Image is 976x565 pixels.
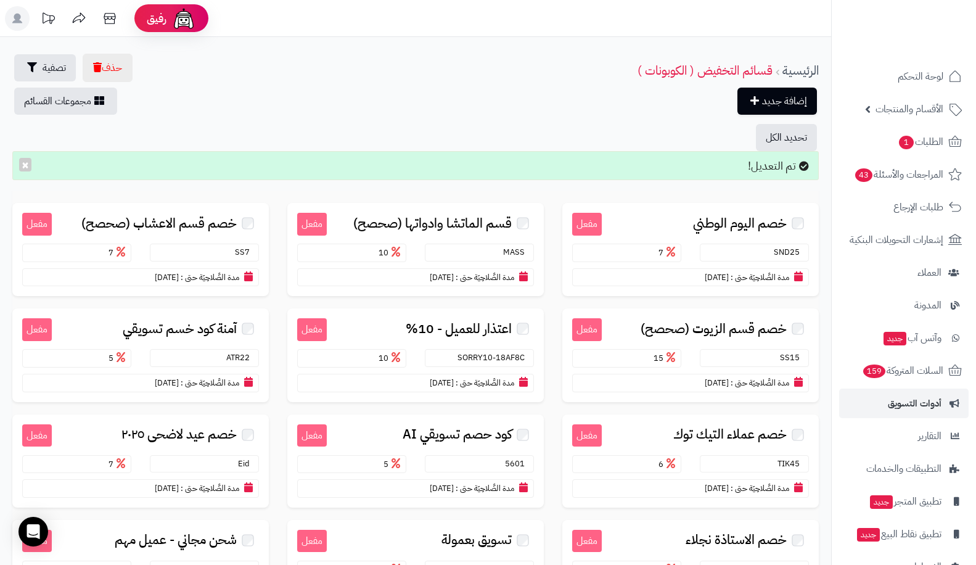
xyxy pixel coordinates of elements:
[705,482,729,494] span: [DATE]
[115,533,237,547] span: شحن مجاني - عميل مهم
[379,352,403,364] span: 10
[181,377,239,389] small: مدة الصَّلاحِيَة حتى :
[457,352,531,363] small: SORRY10-18AF8C
[22,424,52,447] small: مفعل
[731,482,789,494] small: مدة الصَّلاحِيَة حتى :
[297,424,327,447] small: مفعل
[876,101,943,118] span: الأقسام والمنتجات
[839,487,969,516] a: تطبيق المتجرجديد
[705,271,729,283] span: [DATE]
[918,427,941,445] span: التقارير
[782,61,819,80] a: الرئيسية
[731,271,789,283] small: مدة الصَّلاحِيَة حتى :
[235,246,256,258] small: SS7
[737,88,817,115] a: إضافة جديد
[884,332,906,345] span: جديد
[839,291,969,320] a: المدونة
[888,395,941,412] span: أدوات التسويق
[406,322,512,336] span: اعتذار للعميل - 10%
[898,133,943,151] span: الطلبات
[839,225,969,255] a: إشعارات التحويلات البنكية
[658,247,678,258] span: 7
[774,246,806,258] small: SND25
[287,308,544,402] a: مفعل اعتذار للعميل - 10% SORRY10-18AF8C 10 مدة الصَّلاحِيَة حتى : [DATE]
[839,192,969,222] a: طلبات الإرجاع
[839,323,969,353] a: وآتس آبجديد
[780,352,806,363] small: SS15
[870,495,893,509] span: جديد
[238,458,256,469] small: Eid
[181,271,239,283] small: مدة الصَّلاحِيَة حتى :
[777,458,806,469] small: TIK45
[572,530,602,553] small: مفعل
[572,318,602,341] small: مفعل
[147,11,166,26] span: رفيق
[869,493,941,510] span: تطبيق المتجر
[14,88,117,115] a: مجموعات القسائم
[19,158,31,171] button: ×
[109,352,128,364] span: 5
[917,264,941,281] span: العملاء
[171,6,196,31] img: ai-face.png
[383,458,403,470] span: 5
[572,213,602,236] small: مفعل
[226,352,256,363] small: ATR22
[297,213,327,236] small: مفعل
[839,160,969,189] a: المراجعات والأسئلة43
[505,458,531,469] small: 5601
[353,217,512,231] span: قسم الماتشا وادواتها (صحصح)
[83,54,133,82] button: حذف
[854,166,943,183] span: المراجعات والأسئلة
[856,526,941,543] span: تطبيق نقاط البيع
[12,151,819,181] div: تم التعديل!
[123,322,237,336] span: آمنة كود خسم تسويقي
[899,136,914,149] span: 1
[641,322,787,336] span: خصم قسم الزيوت (صحصح)
[731,377,789,389] small: مدة الصَّلاحِيَة حتى :
[654,352,678,364] span: 15
[287,203,544,296] a: مفعل قسم الماتشا وادواتها (صحصح) MASS 10 مدة الصَّلاحِيَة حتى : [DATE]
[839,454,969,484] a: التطبيقات والخدمات
[14,54,76,81] button: تصفية
[866,460,941,477] span: التطبيقات والخدمات
[855,168,872,182] span: 43
[562,414,819,508] a: مفعل خصم عملاء التيك توك TIK45 6 مدة الصَّلاحِيَة حتى : [DATE]
[403,427,512,442] span: كود حصم تسويقي AI
[673,427,787,442] span: خصم عملاء التيك توك
[562,308,819,402] a: مفعل خصم قسم الزيوت (صحصح) SS15 15 مدة الصَّلاحِيَة حتى : [DATE]
[562,203,819,296] a: مفعل خصم اليوم الوطني SND25 7 مدة الصَّلاحِيَة حتى : [DATE]
[155,377,179,389] span: [DATE]
[430,482,454,494] span: [DATE]
[12,203,269,296] a: مفعل خصم قسم الاعشاب (صحصح) SS7 7 مدة الصَّلاحِيَة حتى : [DATE]
[572,424,602,447] small: مفعل
[456,271,514,283] small: مدة الصَّلاحِيَة حتى :
[181,482,239,494] small: مدة الصَّلاحِيَة حتى :
[503,246,531,258] small: MASS
[22,213,52,236] small: مفعل
[892,33,964,59] img: logo-2.png
[12,414,269,508] a: مفعل خصم عيد لاضحى ٢٠٢٥ Eid 7 مدة الصَّلاحِيَة حتى : [DATE]
[882,329,941,347] span: وآتس آب
[441,533,512,547] span: تسويق بعمولة
[456,377,514,389] small: مدة الصَّلاحِيَة حتى :
[839,421,969,451] a: التقارير
[22,318,52,341] small: مفعل
[297,318,327,341] small: مفعل
[705,377,729,389] span: [DATE]
[18,517,48,546] div: Open Intercom Messenger
[839,127,969,157] a: الطلبات1
[43,60,66,75] span: تصفية
[862,362,943,379] span: السلات المتروكة
[914,297,941,314] span: المدونة
[839,258,969,287] a: العملاء
[756,124,817,151] button: تحديد الكل
[693,217,787,231] span: خصم اليوم الوطني
[33,6,64,34] a: تحديثات المنصة
[857,528,880,542] span: جديد
[839,62,969,91] a: لوحة التحكم
[893,199,943,216] span: طلبات الإرجاع
[898,68,943,85] span: لوحة التحكم
[850,231,943,249] span: إشعارات التحويلات البنكية
[456,482,514,494] small: مدة الصَّلاحِيَة حتى :
[839,356,969,386] a: السلات المتروكة159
